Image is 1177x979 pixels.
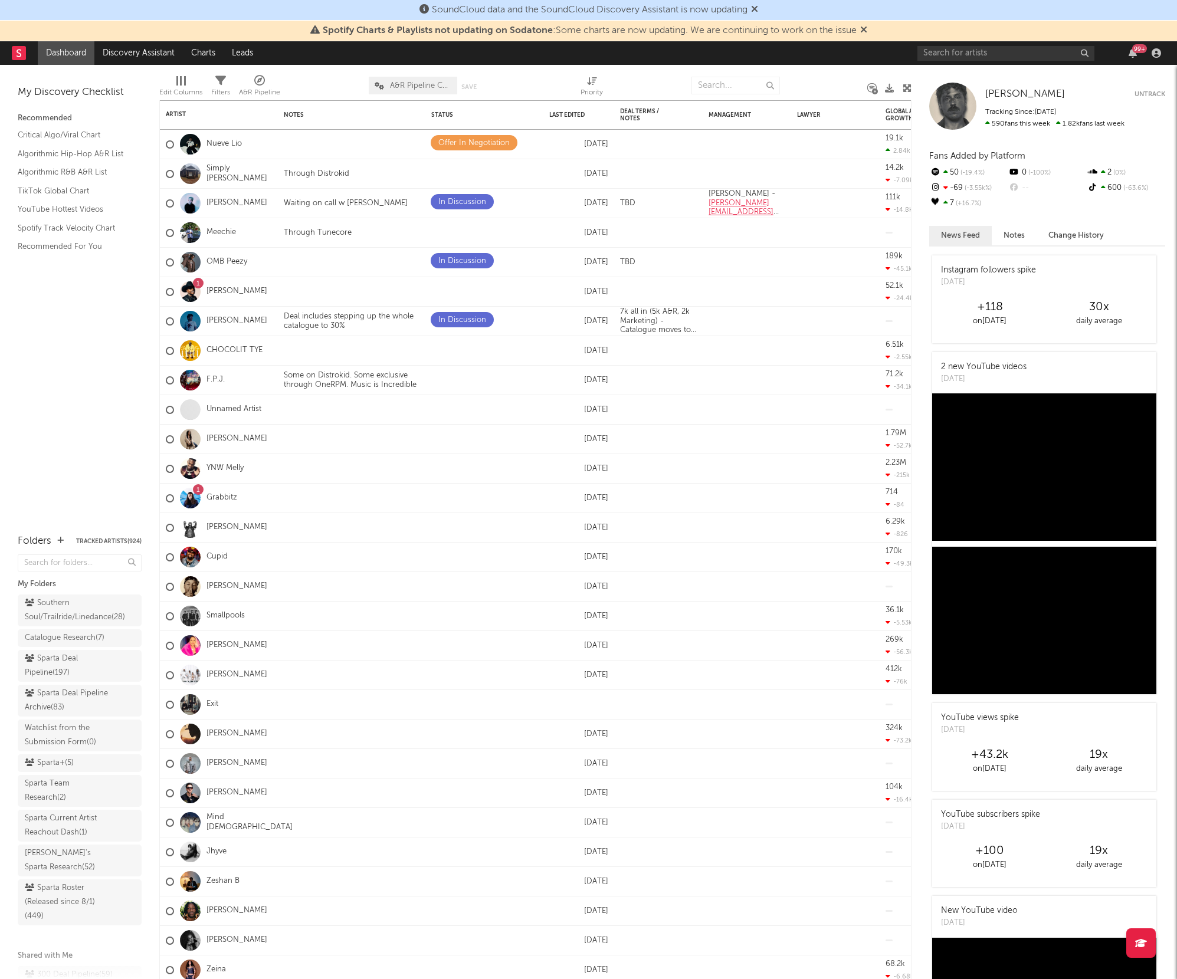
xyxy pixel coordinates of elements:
a: [PERSON_NAME] [985,88,1065,100]
div: Edit Columns [159,71,202,105]
a: Sparta Team Research(2) [18,775,142,807]
a: Recommended For You [18,240,130,253]
div: In Discussion [438,254,486,268]
div: [DATE] [941,277,1036,288]
div: 19 x [1044,844,1153,858]
div: [DATE] [941,373,1027,385]
div: 7k all in (5k A&R, 2k Marketing) - Catalogue moves to 70/30 [614,307,703,335]
a: [PERSON_NAME] [206,670,267,680]
div: 104k [886,783,903,791]
div: daily average [1044,314,1153,328]
div: -76k [886,678,907,685]
div: Sparta Roster (Released since 8/1) ( 449 ) [25,881,108,924]
div: -84 [886,501,904,508]
div: Lawyer [797,111,856,119]
a: [PERSON_NAME] [206,640,267,651]
div: New YouTube video [941,905,1018,917]
a: Sparta Current Artist Reachout Dash(1) [18,810,142,842]
div: -24.4k [886,294,913,302]
div: TBD [614,258,641,267]
a: F.P.J. [206,375,225,385]
div: 36.1k [886,606,904,614]
span: : Some charts are now updating. We are continuing to work on the issue [323,26,857,35]
div: daily average [1044,762,1153,776]
div: 2 [1087,165,1165,180]
div: 6.29k [886,518,905,525]
span: -3.55k % [963,185,992,192]
div: My Discovery Checklist [18,86,142,100]
div: 0 [1008,165,1086,180]
div: [DATE] [549,226,608,240]
span: Tracking Since: [DATE] [985,109,1056,116]
a: [PERSON_NAME]'s Sparta Research(52) [18,845,142,876]
div: 99 + [1132,44,1147,53]
div: [DATE] [549,875,608,889]
div: YouTube views spike [941,712,1019,724]
div: on [DATE] [935,762,1044,776]
a: [PERSON_NAME] [206,935,267,945]
div: -49.3k [886,560,913,567]
div: -- [1008,180,1086,196]
span: +16.7 % [954,201,981,207]
div: -73.2k [886,737,912,744]
button: Notes [992,226,1037,245]
div: 111k [886,193,900,201]
div: [DATE] [549,255,608,270]
div: [DATE] [549,639,608,653]
div: A&R Pipeline [239,86,280,100]
div: -2.55k [886,353,912,361]
a: Mind [DEMOGRAPHIC_DATA] [206,813,293,833]
div: [PERSON_NAME] - [703,189,791,217]
input: Search... [691,77,780,94]
a: Sparta Roster (Released since 8/1)(449) [18,879,142,925]
div: 30 x [1044,300,1153,314]
a: [PERSON_NAME] [206,906,267,916]
a: Jhyve [206,847,227,857]
a: TikTok Global Chart [18,185,130,198]
div: 412k [886,665,902,673]
div: My Folders [18,577,142,592]
div: 714 [886,488,898,496]
div: Edit Columns [159,86,202,100]
a: Algorithmic R&B A&R List [18,166,130,179]
div: [DATE] [549,845,608,859]
div: [DATE] [549,934,608,948]
div: Sparta Deal Pipeline ( 197 ) [25,652,108,680]
div: In Discussion [438,313,486,327]
div: [DATE] [549,786,608,800]
input: Search for folders... [18,554,142,571]
div: daily average [1044,858,1153,872]
div: TBD [614,199,641,208]
div: Priority [581,71,603,105]
div: [PERSON_NAME]'s Sparta Research ( 52 ) [25,846,108,875]
div: on [DATE] [935,858,1044,872]
div: -5.53k [886,619,912,626]
div: Deal Terms / Notes [620,108,679,122]
div: Notes [284,111,402,119]
div: [DATE] [549,816,608,830]
div: [DATE] [941,724,1019,736]
div: Sparta+ ( 5 ) [25,756,74,770]
div: -56.3k [886,648,913,656]
div: [DATE] [549,521,608,535]
div: [DATE] [549,462,608,476]
a: [PERSON_NAME] [206,523,267,533]
a: Unnamed Artist [206,405,261,415]
div: 189k [886,252,903,260]
a: [PERSON_NAME] [206,758,267,768]
span: SoundCloud data and the SoundCloud Discovery Assistant is now updating [432,5,747,15]
div: Waiting on call w [PERSON_NAME] [278,199,414,208]
div: Shared with Me [18,949,142,963]
div: 1.79M [886,429,906,437]
div: [DATE] [549,580,608,594]
a: Dashboard [38,41,94,65]
a: [PERSON_NAME][EMAIL_ADDRESS][DOMAIN_NAME] [709,199,779,225]
a: Algorithmic Hip-Hop A&R List [18,147,130,160]
div: [DATE] [549,285,608,299]
div: Through Distrokid [278,169,355,179]
a: OMB Peezy [206,257,247,267]
div: Sparta Team Research ( 2 ) [25,777,108,805]
div: [DATE] [549,609,608,623]
div: In Discussion [438,195,486,209]
span: [PERSON_NAME] [985,89,1065,99]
